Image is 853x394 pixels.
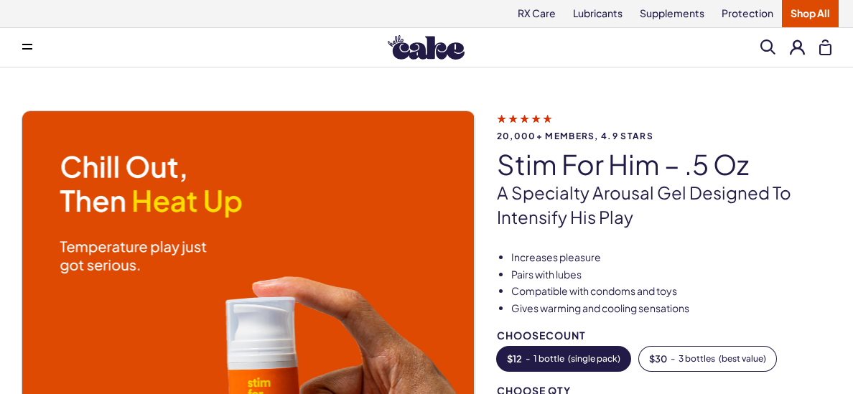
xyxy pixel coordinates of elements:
[388,35,465,60] img: Hello Cake
[511,268,831,282] li: Pairs with lubes
[511,250,831,265] li: Increases pleasure
[497,347,630,371] button: -
[649,354,667,364] span: $ 30
[497,149,831,179] h1: Stim For Him – .5 oz
[639,347,776,371] button: -
[679,354,715,364] span: 3 bottles
[533,354,564,364] span: 1 bottle
[511,284,831,299] li: Compatible with condoms and toys
[511,301,831,316] li: Gives warming and cooling sensations
[507,354,522,364] span: $ 12
[497,330,831,341] div: Choose Count
[497,131,831,141] span: 20,000+ members, 4.9 stars
[719,354,766,364] span: ( best value )
[497,181,831,229] p: A specialty arousal gel designed to intensify his play
[568,354,620,364] span: ( single pack )
[497,112,831,141] a: 20,000+ members, 4.9 stars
